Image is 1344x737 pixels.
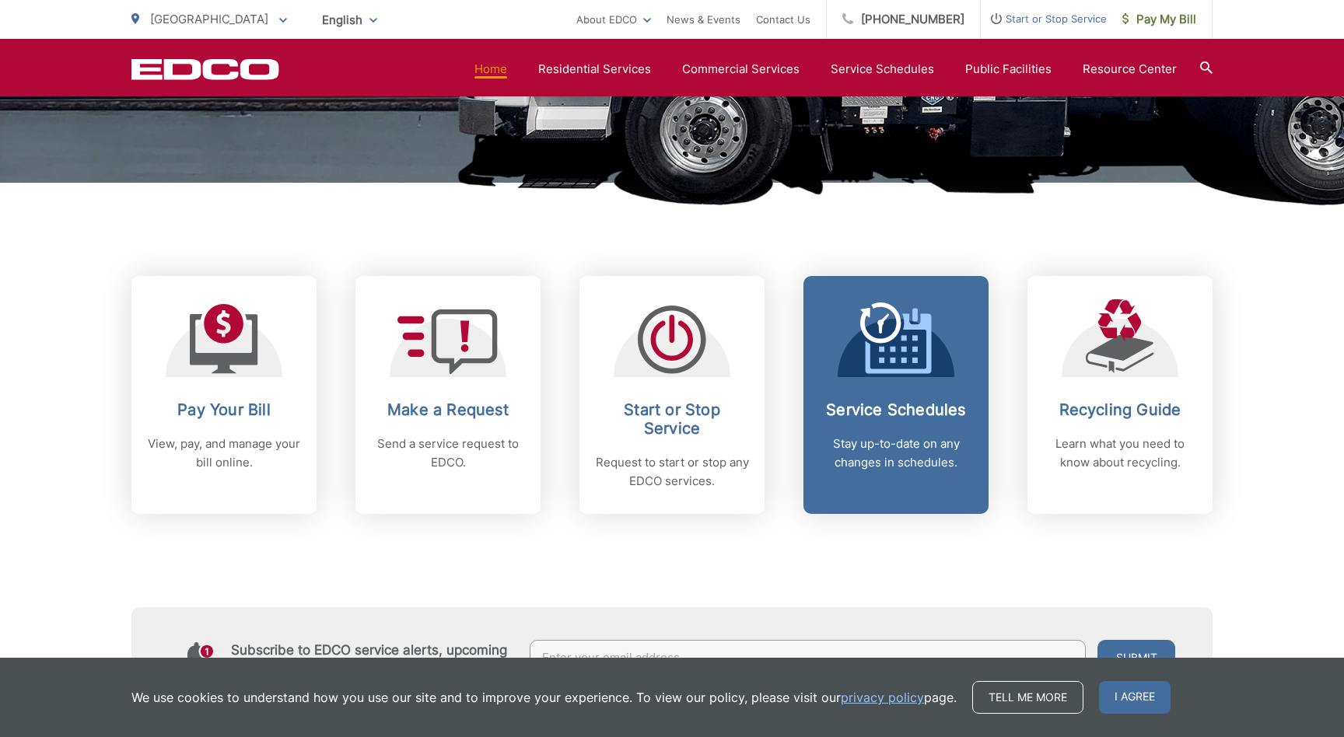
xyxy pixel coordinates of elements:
h2: Service Schedules [819,400,973,419]
p: We use cookies to understand how you use our site and to improve your experience. To view our pol... [131,688,957,707]
h2: Pay Your Bill [147,400,301,419]
a: Recycling Guide Learn what you need to know about recycling. [1027,276,1213,514]
a: Residential Services [538,60,651,79]
h2: Recycling Guide [1043,400,1197,419]
a: Home [474,60,507,79]
a: Make a Request Send a service request to EDCO. [355,276,541,514]
span: Pay My Bill [1122,10,1196,29]
p: Stay up-to-date on any changes in schedules. [819,435,973,472]
p: Learn what you need to know about recycling. [1043,435,1197,472]
span: [GEOGRAPHIC_DATA] [150,12,268,26]
span: I agree [1099,681,1171,714]
a: Resource Center [1083,60,1177,79]
h2: Start or Stop Service [595,400,749,438]
a: News & Events [667,10,740,29]
a: Public Facilities [965,60,1052,79]
a: EDCD logo. Return to the homepage. [131,58,279,80]
span: English [310,6,389,33]
p: View, pay, and manage your bill online. [147,435,301,472]
h2: Make a Request [371,400,525,419]
a: Pay Your Bill View, pay, and manage your bill online. [131,276,317,514]
p: Request to start or stop any EDCO services. [595,453,749,491]
a: Service Schedules [831,60,934,79]
a: Commercial Services [682,60,800,79]
p: Send a service request to EDCO. [371,435,525,472]
a: Tell me more [972,681,1083,714]
h4: Subscribe to EDCO service alerts, upcoming events & environmental news: [231,642,514,673]
a: About EDCO [576,10,651,29]
input: Enter your email address... [530,640,1087,676]
a: privacy policy [841,688,924,707]
button: Submit [1097,640,1175,676]
a: Service Schedules Stay up-to-date on any changes in schedules. [803,276,989,514]
a: Contact Us [756,10,810,29]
